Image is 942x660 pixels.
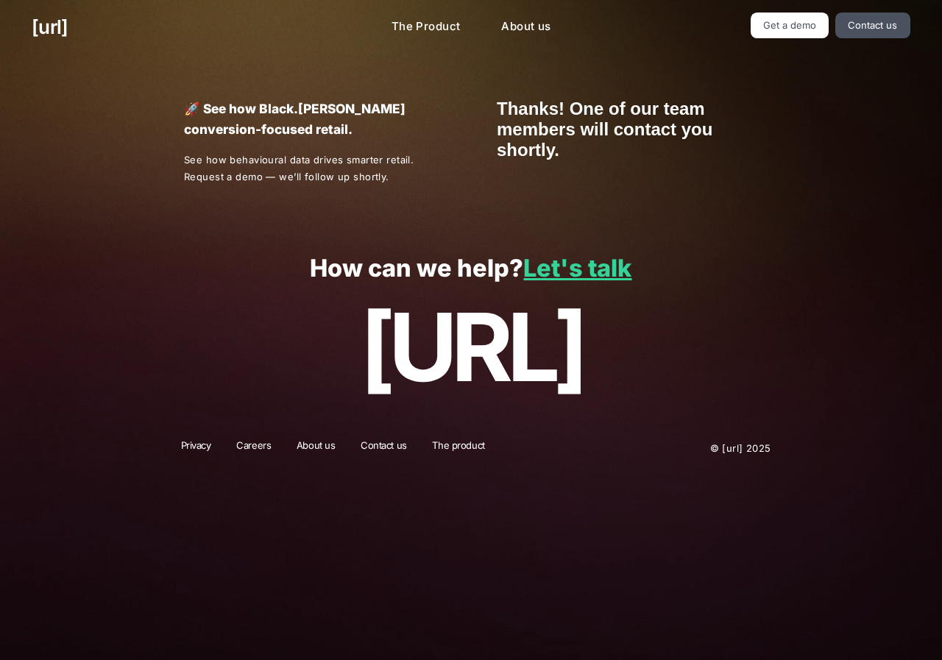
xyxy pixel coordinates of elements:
[489,13,562,41] a: About us
[32,13,68,41] a: [URL]
[227,439,280,458] a: Careers
[380,13,472,41] a: The Product
[422,439,494,458] a: The product
[32,294,910,400] p: [URL]
[351,439,417,458] a: Contact us
[497,99,758,160] iframe: Form 1
[184,99,445,140] p: 🚀 See how Black.[PERSON_NAME] conversion-focused retail.
[621,439,771,458] p: © [URL] 2025
[287,439,345,458] a: About us
[523,254,631,283] a: Let's talk
[751,13,829,38] a: Get a demo
[184,152,446,185] p: See how behavioural data drives smarter retail. Request a demo — we’ll follow up shortly.
[835,13,910,38] a: Contact us
[171,439,221,458] a: Privacy
[32,255,910,283] p: How can we help?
